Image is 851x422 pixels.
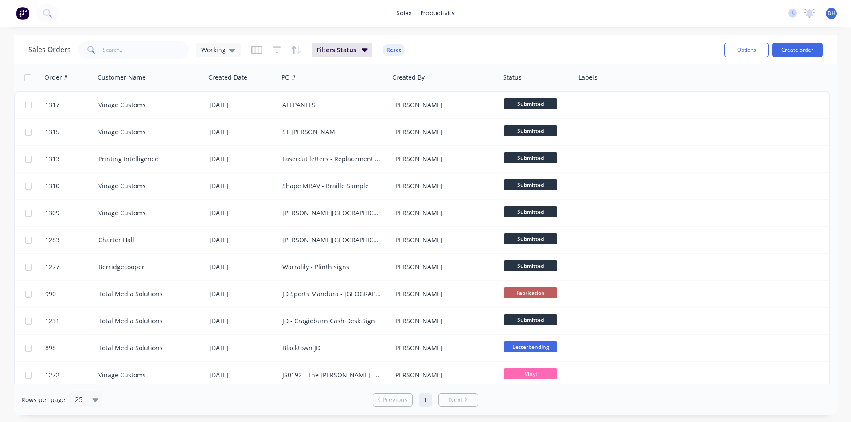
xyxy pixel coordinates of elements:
[416,7,459,20] div: productivity
[209,263,275,271] div: [DATE]
[393,344,492,352] div: [PERSON_NAME]
[392,7,416,20] div: sales
[45,281,98,307] a: 990
[282,209,381,217] div: [PERSON_NAME][GEOGRAPHIC_DATA]
[503,73,522,82] div: Status
[282,128,381,136] div: ST [PERSON_NAME]
[282,290,381,298] div: JD Sports Mandura - [GEOGRAPHIC_DATA]
[44,73,68,82] div: Order #
[282,371,381,379] div: JS0192 - The [PERSON_NAME] - FRV
[369,393,482,407] ul: Pagination
[209,209,275,217] div: [DATE]
[504,233,557,244] span: Submitted
[16,7,29,20] img: Factory
[45,155,59,163] span: 1313
[209,236,275,244] div: [DATE]
[439,395,478,404] a: Next page
[208,73,247,82] div: Created Date
[45,119,98,145] a: 1315
[209,128,275,136] div: [DATE]
[45,263,59,271] span: 1277
[383,44,405,56] button: Reset
[393,317,492,325] div: [PERSON_NAME]
[373,395,412,404] a: Previous page
[393,371,492,379] div: [PERSON_NAME]
[103,41,189,59] input: Search...
[98,317,163,325] a: Total Media Solutions
[209,317,275,325] div: [DATE]
[45,317,59,325] span: 1231
[282,182,381,190] div: Shape MBAV - Braille Sample
[504,341,557,352] span: Letterbending
[504,314,557,325] span: Submitted
[45,254,98,280] a: 1277
[28,46,71,54] h1: Sales Orders
[98,344,163,352] a: Total Media Solutions
[282,155,381,163] div: Lasercut letters - Replacement T, l and s
[282,263,381,271] div: Warralily - Plinth signs
[393,155,492,163] div: [PERSON_NAME]
[201,45,226,54] span: Working
[98,290,163,298] a: Total Media Solutions
[45,182,59,190] span: 1310
[45,290,56,298] span: 990
[98,263,144,271] a: Berridgecooper
[504,287,557,298] span: Fabrication
[98,73,146,82] div: Customer Name
[393,182,492,190] div: [PERSON_NAME]
[282,317,381,325] div: JD - Cragieburn Cash Desk Sign
[45,344,56,352] span: 898
[98,128,146,136] a: Vinage Customs
[578,73,597,82] div: Labels
[393,236,492,244] div: [PERSON_NAME]
[282,101,381,109] div: ALI PANELS
[504,260,557,271] span: Submitted
[98,155,158,163] a: Printing Intelligence
[45,101,59,109] span: 1317
[98,236,134,244] a: Charter Hall
[45,200,98,226] a: 1309
[45,173,98,199] a: 1310
[209,101,275,109] div: [DATE]
[209,182,275,190] div: [DATE]
[45,209,59,217] span: 1309
[21,395,65,404] span: Rows per page
[724,43,769,57] button: Options
[772,43,823,57] button: Create order
[393,209,492,217] div: [PERSON_NAME]
[393,128,492,136] div: [PERSON_NAME]
[504,125,557,136] span: Submitted
[504,368,557,379] span: Vinyl
[282,344,381,352] div: Blacktown JD
[98,101,146,109] a: Vinage Customs
[449,395,463,404] span: Next
[504,152,557,163] span: Submitted
[828,9,835,17] span: DH
[45,227,98,253] a: 1283
[45,335,98,361] a: 898
[209,155,275,163] div: [DATE]
[393,101,492,109] div: [PERSON_NAME]
[393,290,492,298] div: [PERSON_NAME]
[504,179,557,190] span: Submitted
[281,73,296,82] div: PO #
[98,371,146,379] a: Vinage Customs
[45,92,98,118] a: 1317
[45,362,98,388] a: 1272
[45,146,98,172] a: 1313
[209,371,275,379] div: [DATE]
[392,73,425,82] div: Created By
[209,290,275,298] div: [DATE]
[312,43,372,57] button: Filters:Status
[45,308,98,334] a: 1231
[209,344,275,352] div: [DATE]
[98,182,146,190] a: Vinage Customs
[504,98,557,109] span: Submitted
[45,236,59,244] span: 1283
[393,263,492,271] div: [PERSON_NAME]
[98,209,146,217] a: Vinage Customs
[419,393,432,407] a: Page 1 is your current page
[383,395,408,404] span: Previous
[282,236,381,244] div: [PERSON_NAME][GEOGRAPHIC_DATA] - School House Signage
[316,46,356,54] span: Filters: Status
